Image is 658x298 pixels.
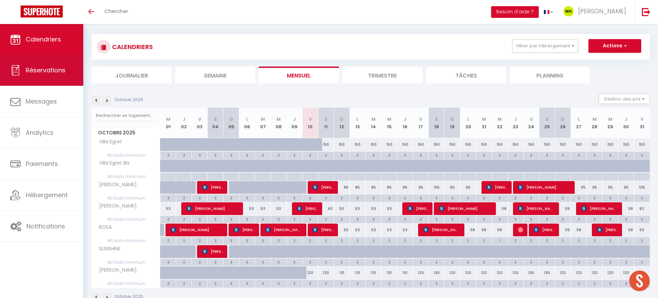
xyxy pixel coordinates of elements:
[26,159,58,168] span: Paiements
[366,138,381,151] div: 150
[476,138,492,151] div: 150
[524,152,539,158] div: 2
[413,216,428,222] div: 2
[198,116,201,122] abbr: V
[476,194,492,201] div: 2
[634,194,650,201] div: 2
[618,181,634,194] div: 95
[555,194,571,201] div: 2
[21,5,63,17] img: Super Booking
[413,138,429,151] div: 150
[255,152,270,158] div: 2
[350,181,365,194] div: 85
[492,152,508,158] div: 2
[92,128,160,138] span: Octobre 2025
[571,108,587,138] th: 27
[426,67,506,83] li: Tâches
[293,116,296,122] abbr: J
[476,224,492,236] div: 58
[460,194,476,201] div: 2
[366,216,381,222] div: 2
[524,216,539,222] div: 2
[629,271,650,291] div: Ouvrir le chat
[160,202,176,215] div: 53
[634,152,650,158] div: 2
[334,181,350,194] div: 85
[160,152,176,158] div: 2
[602,108,618,138] th: 29
[539,216,555,222] div: 2
[602,237,618,243] div: 2
[192,216,207,222] div: 2
[476,237,492,243] div: 2
[429,216,444,222] div: 2
[498,116,502,122] abbr: M
[92,173,160,180] span: Nb Nuits minimum
[492,138,508,151] div: 150
[350,138,365,151] div: 150
[587,181,602,194] div: 95
[230,116,233,122] abbr: D
[397,138,413,151] div: 150
[334,194,350,201] div: 2
[397,224,413,236] div: 53
[366,152,381,158] div: 2
[318,237,334,243] div: 2
[618,194,634,201] div: 2
[512,39,578,53] button: Filtrer par hébergement
[259,67,339,83] li: Mensuel
[92,216,160,223] span: Nb Nuits minimum
[92,237,160,245] span: Nb Nuits minimum
[419,116,422,122] abbr: V
[303,216,318,222] div: 2
[571,138,587,151] div: 150
[287,108,302,138] th: 09
[492,224,508,236] div: 58
[510,67,590,83] li: Planning
[546,116,549,122] abbr: S
[334,224,350,236] div: 50
[223,108,239,138] th: 05
[563,6,574,16] img: ...
[223,216,239,222] div: 2
[642,8,650,16] img: logout
[192,237,207,243] div: 2
[486,181,507,194] span: [PERSON_NAME]
[176,152,192,158] div: 2
[618,152,634,158] div: 2
[444,216,460,222] div: 2
[208,237,223,243] div: 2
[429,152,444,158] div: 2
[397,108,413,138] th: 16
[571,216,586,222] div: 2
[160,108,176,138] th: 01
[539,194,555,201] div: 2
[539,237,555,243] div: 2
[492,108,508,138] th: 22
[634,108,650,138] th: 31
[514,116,517,122] abbr: J
[255,108,271,138] th: 07
[208,108,223,138] th: 04
[334,237,350,243] div: 2
[340,116,343,122] abbr: D
[381,224,397,236] div: 53
[397,152,413,158] div: 2
[444,138,460,151] div: 150
[467,116,469,122] abbr: L
[618,224,634,236] div: 58
[523,108,539,138] th: 24
[625,116,627,122] abbr: J
[239,202,255,215] div: 53
[26,66,65,74] span: Réservations
[444,181,460,194] div: 95
[202,181,223,194] span: [PERSON_NAME]
[588,39,641,53] button: Actions
[334,108,350,138] th: 12
[297,202,318,215] span: [PERSON_NAME]
[397,194,413,201] div: 2
[271,216,287,222] div: 2
[271,237,287,243] div: 2
[176,216,192,222] div: 2
[93,224,119,231] span: ROSA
